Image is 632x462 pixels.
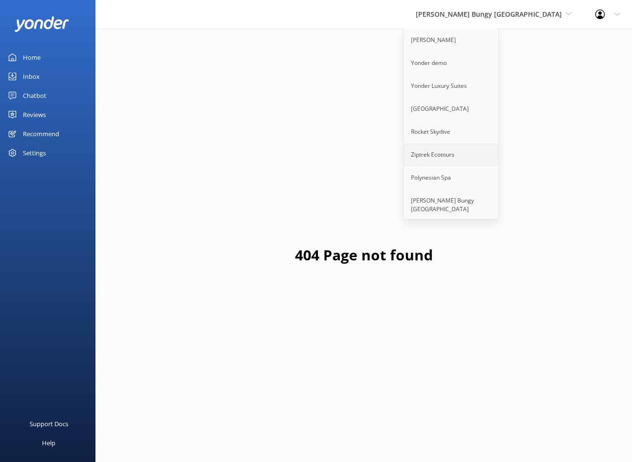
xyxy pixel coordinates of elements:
div: Recommend [23,124,59,143]
div: Help [42,433,55,452]
img: yonder-white-logo.png [14,16,69,32]
a: [GEOGRAPHIC_DATA] [404,97,499,120]
div: Settings [23,143,46,162]
a: Yonder demo [404,52,499,75]
div: Inbox [23,67,40,86]
div: Home [23,48,41,67]
div: Chatbot [23,86,46,105]
div: Support Docs [30,414,68,433]
a: [PERSON_NAME] Bungy [GEOGRAPHIC_DATA] [404,189,499,221]
div: Reviews [23,105,46,124]
a: Yonder Luxury Suites [404,75,499,97]
a: Ziptrek Ecotours [404,143,499,166]
a: [PERSON_NAME] [404,29,499,52]
h1: 404 Page not found [295,244,433,267]
span: [PERSON_NAME] Bungy [GEOGRAPHIC_DATA] [416,10,562,19]
a: Rocket Skydive [404,120,499,143]
a: Polynesian Spa [404,166,499,189]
